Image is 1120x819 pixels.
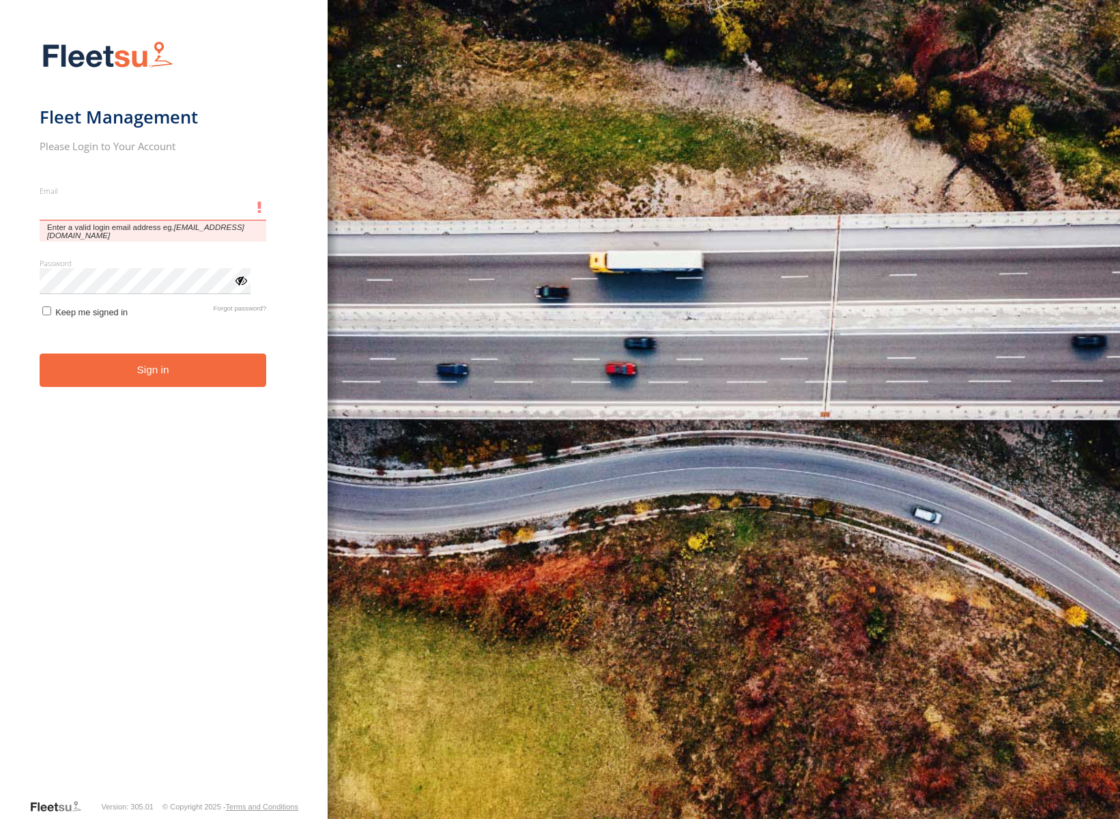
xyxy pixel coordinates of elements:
h2: Please Login to Your Account [40,139,267,153]
button: Sign in [40,354,267,387]
div: © Copyright 2025 - [162,803,298,811]
a: Terms and Conditions [226,803,298,811]
img: Fleetsu [40,38,176,73]
span: Keep me signed in [55,307,128,317]
div: ViewPassword [233,273,247,287]
span: Enter a valid login email address eg. [40,220,267,242]
a: Visit our Website [29,800,92,814]
em: [EMAIL_ADDRESS][DOMAIN_NAME] [47,223,244,240]
form: main [40,33,289,799]
div: Version: 305.01 [102,803,154,811]
h1: Fleet Management [40,106,267,128]
a: Forgot password? [214,304,267,317]
label: Password [40,258,267,268]
input: Keep me signed in [42,306,51,315]
label: Email [40,186,267,196]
